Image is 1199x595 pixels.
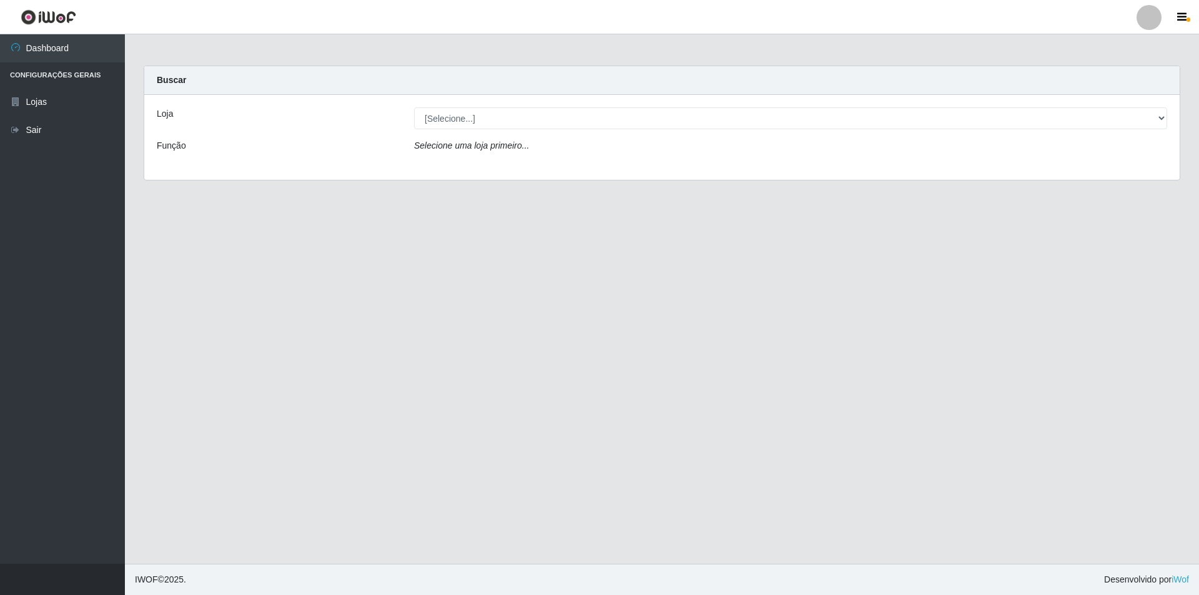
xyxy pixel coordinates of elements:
img: CoreUI Logo [21,9,76,25]
i: Selecione uma loja primeiro... [414,140,529,150]
label: Função [157,139,186,152]
span: IWOF [135,574,158,584]
label: Loja [157,107,173,120]
span: © 2025 . [135,573,186,586]
strong: Buscar [157,75,186,85]
span: Desenvolvido por [1104,573,1189,586]
a: iWof [1172,574,1189,584]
